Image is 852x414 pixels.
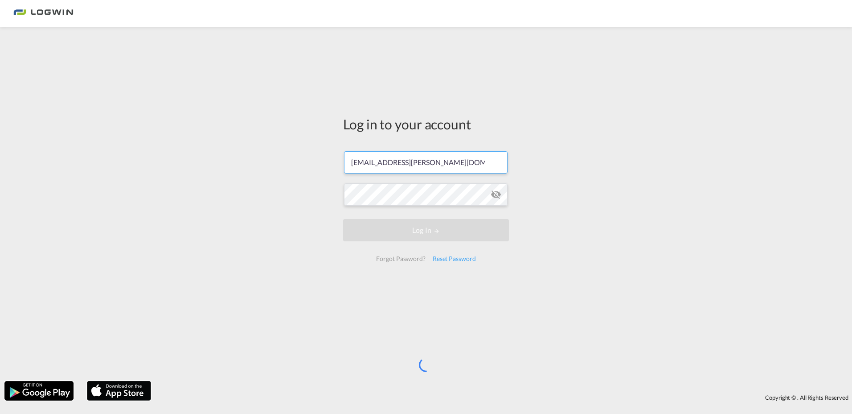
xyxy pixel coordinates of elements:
[429,251,479,267] div: Reset Password
[343,115,509,133] div: Log in to your account
[156,390,852,405] div: Copyright © . All Rights Reserved
[4,380,74,402] img: google.png
[491,189,501,200] md-icon: icon-eye-off
[13,4,74,24] img: bc73a0e0d8c111efacd525e4c8ad7d32.png
[373,251,429,267] div: Forgot Password?
[343,219,509,241] button: LOGIN
[344,151,508,174] input: Enter email/phone number
[86,380,152,402] img: apple.png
